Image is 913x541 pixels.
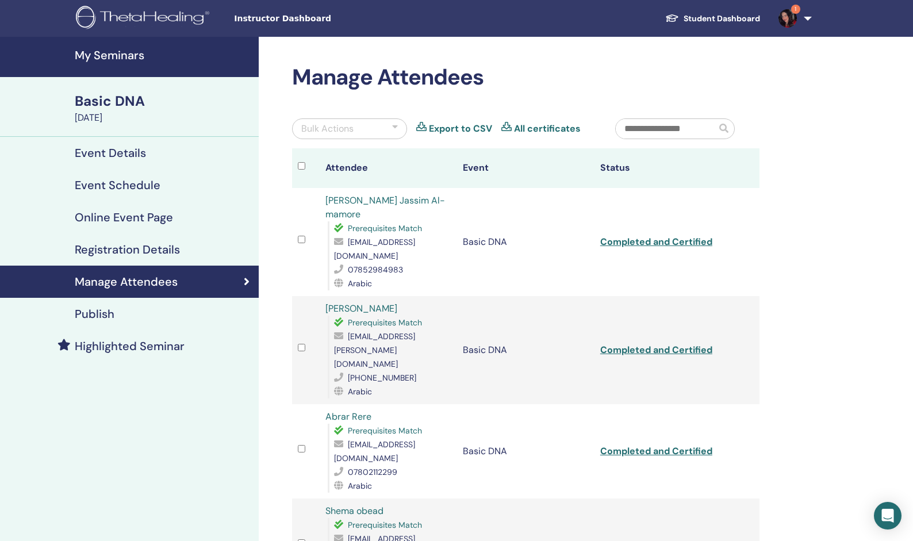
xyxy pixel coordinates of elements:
a: Completed and Certified [600,445,712,457]
a: All certificates [514,122,581,136]
a: Abrar Rere [325,410,371,423]
span: [EMAIL_ADDRESS][DOMAIN_NAME] [334,439,415,463]
th: Status [594,148,732,188]
span: [EMAIL_ADDRESS][PERSON_NAME][DOMAIN_NAME] [334,331,415,369]
td: Basic DNA [457,188,594,296]
td: Basic DNA [457,296,594,404]
a: Student Dashboard [656,8,769,29]
img: default.jpg [778,9,797,28]
h4: Online Event Page [75,210,173,224]
h4: Event Details [75,146,146,160]
div: Bulk Actions [301,122,354,136]
span: Instructor Dashboard [234,13,406,25]
div: [DATE] [75,111,252,125]
span: 07852984983 [348,264,403,275]
a: [PERSON_NAME] [325,302,397,314]
a: Completed and Certified [600,344,712,356]
span: Arabic [348,278,372,289]
a: [PERSON_NAME] Jassim Al-mamore [325,194,445,220]
h4: Highlighted Seminar [75,339,185,353]
div: Open Intercom Messenger [874,502,902,530]
td: Basic DNA [457,404,594,498]
a: Completed and Certified [600,236,712,248]
h4: Publish [75,307,114,321]
span: [EMAIL_ADDRESS][DOMAIN_NAME] [334,237,415,261]
img: logo.png [76,6,213,32]
h4: Registration Details [75,243,180,256]
th: Attendee [320,148,457,188]
a: Export to CSV [429,122,492,136]
span: Prerequisites Match [348,520,422,530]
span: 07802112299 [348,467,397,477]
h4: Event Schedule [75,178,160,192]
span: Arabic [348,481,372,491]
span: Arabic [348,386,372,397]
a: Shema obead [325,505,383,517]
span: 1 [791,5,800,14]
h4: My Seminars [75,48,252,62]
h4: Manage Attendees [75,275,178,289]
span: [PHONE_NUMBER] [348,373,416,383]
span: Prerequisites Match [348,425,422,436]
span: Prerequisites Match [348,317,422,328]
span: Prerequisites Match [348,223,422,233]
img: graduation-cap-white.svg [665,13,679,23]
th: Event [457,148,594,188]
a: Basic DNA[DATE] [68,91,259,125]
h2: Manage Attendees [292,64,759,91]
div: Basic DNA [75,91,252,111]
